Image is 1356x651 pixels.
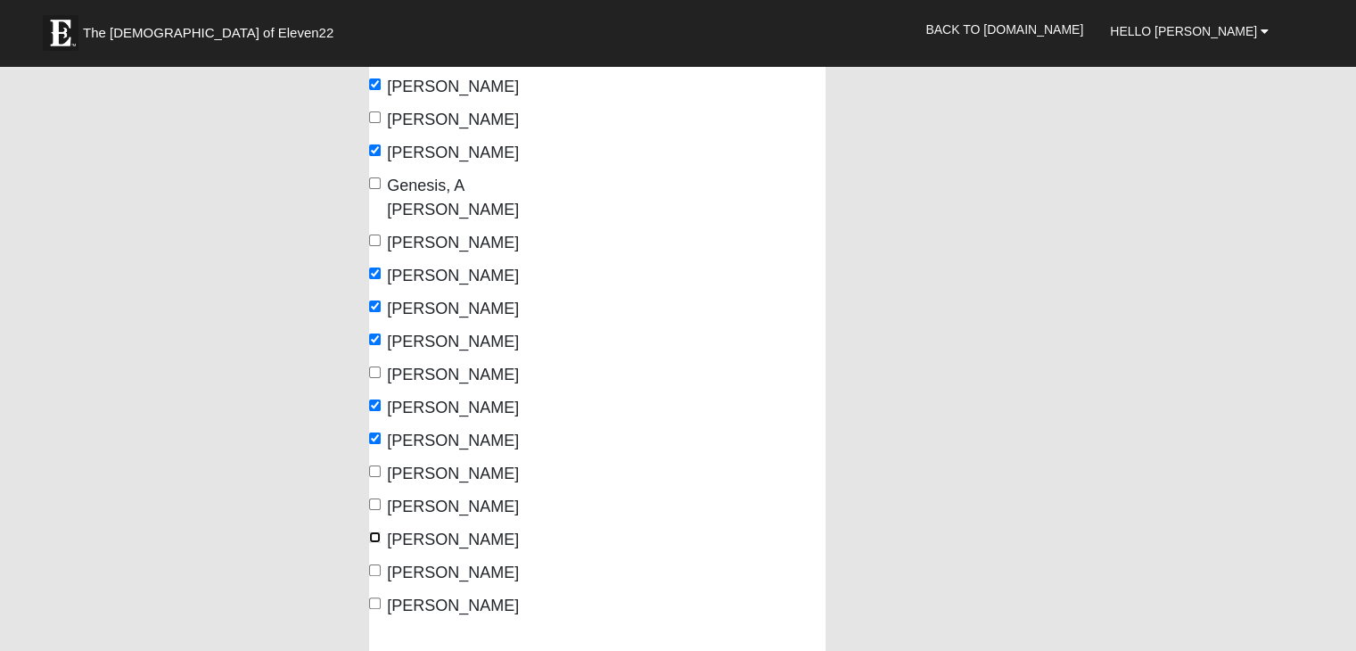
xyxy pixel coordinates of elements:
span: [PERSON_NAME] [387,597,519,614]
span: [PERSON_NAME] [387,399,519,416]
span: [PERSON_NAME] [387,432,519,449]
a: Hello [PERSON_NAME] [1097,9,1282,54]
input: [PERSON_NAME] [369,597,381,609]
span: [PERSON_NAME] [387,267,519,284]
input: [PERSON_NAME] [369,111,381,123]
span: Hello [PERSON_NAME] [1110,24,1257,38]
input: [PERSON_NAME] [369,367,381,378]
span: [PERSON_NAME] [387,531,519,548]
span: [PERSON_NAME] [387,111,519,128]
input: [PERSON_NAME] [369,235,381,246]
span: [PERSON_NAME] [387,333,519,350]
span: [PERSON_NAME] [387,465,519,482]
input: [PERSON_NAME] [369,499,381,510]
input: [PERSON_NAME] [369,78,381,90]
span: The [DEMOGRAPHIC_DATA] of Eleven22 [83,24,333,42]
a: Back to [DOMAIN_NAME] [912,7,1097,52]
input: [PERSON_NAME] [369,564,381,576]
span: [PERSON_NAME] [387,234,519,251]
input: [PERSON_NAME] [369,301,381,312]
input: [PERSON_NAME] [369,268,381,279]
a: The [DEMOGRAPHIC_DATA] of Eleven22 [34,6,390,51]
span: [PERSON_NAME] [387,366,519,383]
span: Genesis, A [PERSON_NAME] [387,177,519,218]
input: [PERSON_NAME] [369,433,381,444]
input: [PERSON_NAME] [369,334,381,345]
input: [PERSON_NAME] [369,400,381,411]
span: [PERSON_NAME] [387,564,519,581]
span: [PERSON_NAME] [387,144,519,161]
img: Eleven22 logo [43,15,78,51]
span: [PERSON_NAME] [387,78,519,95]
input: Genesis, A [PERSON_NAME] [369,177,381,189]
span: [PERSON_NAME] [387,300,519,317]
input: [PERSON_NAME] [369,466,381,477]
input: [PERSON_NAME] [369,144,381,156]
span: [PERSON_NAME] [387,498,519,515]
input: [PERSON_NAME] [369,532,381,543]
